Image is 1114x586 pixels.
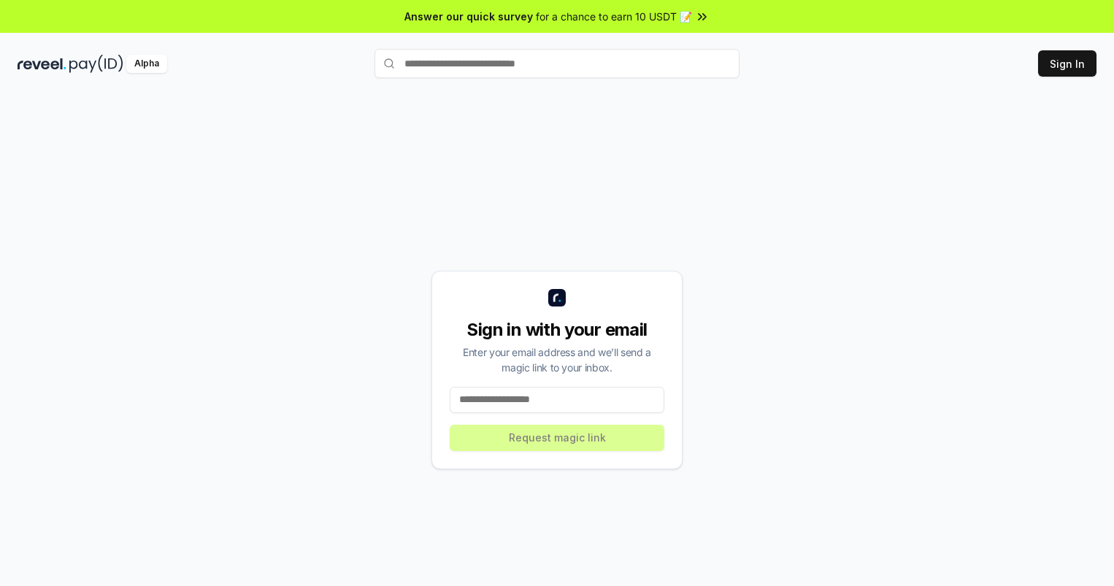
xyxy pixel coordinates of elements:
div: Alpha [126,55,167,73]
div: Enter your email address and we’ll send a magic link to your inbox. [450,344,664,375]
span: Answer our quick survey [404,9,533,24]
span: for a chance to earn 10 USDT 📝 [536,9,692,24]
img: pay_id [69,55,123,73]
button: Sign In [1038,50,1096,77]
div: Sign in with your email [450,318,664,342]
img: reveel_dark [18,55,66,73]
img: logo_small [548,289,566,307]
